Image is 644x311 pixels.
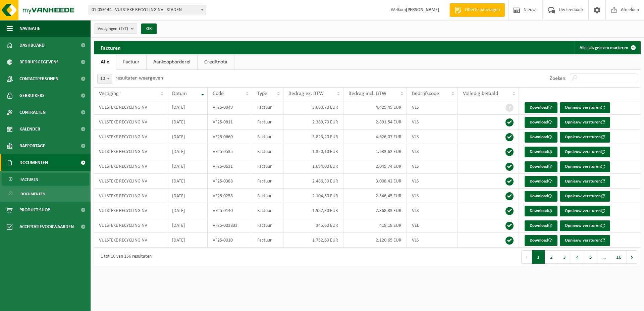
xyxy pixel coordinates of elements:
[407,129,458,144] td: VLS
[525,206,557,216] a: Download
[560,206,610,216] button: Opnieuw versturen
[283,144,343,159] td: 1.350,10 EUR
[141,23,157,34] button: OK
[208,189,252,203] td: VF25-0258
[283,100,343,115] td: 3.660,70 EUR
[283,174,343,189] td: 2.486,30 EUR
[172,91,187,96] span: Datum
[584,250,597,264] button: 5
[407,203,458,218] td: VLS
[560,220,610,231] button: Opnieuw versturen
[19,121,40,138] span: Kalender
[89,5,206,15] span: 01-059144 - VULSTEKE RECYCLING NV - STADEN
[115,75,163,81] label: resultaten weergeven
[208,174,252,189] td: VF25-0388
[208,144,252,159] td: VF25-0535
[208,218,252,233] td: VF25-003833
[252,129,283,144] td: Factuur
[19,218,74,235] span: Acceptatievoorwaarden
[252,115,283,129] td: Factuur
[558,250,571,264] button: 3
[525,132,557,143] a: Download
[252,144,283,159] td: Factuur
[463,91,498,96] span: Volledig betaald
[167,218,208,233] td: [DATE]
[407,174,458,189] td: VLS
[449,3,505,17] a: Offerte aanvragen
[525,235,557,246] a: Download
[167,203,208,218] td: [DATE]
[525,161,557,172] a: Download
[560,102,610,113] button: Opnieuw versturen
[283,203,343,218] td: 1.957,30 EUR
[208,159,252,174] td: VF25-0631
[208,115,252,129] td: VF25-0811
[343,159,407,174] td: 2.049,74 EUR
[94,41,127,54] h2: Facturen
[252,100,283,115] td: Factuur
[597,250,611,264] span: …
[348,91,386,96] span: Bedrag incl. BTW
[560,161,610,172] button: Opnieuw versturen
[19,70,58,87] span: Contactpersonen
[208,100,252,115] td: VF25-0949
[94,54,116,70] a: Alle
[574,41,640,54] button: Alles als gelezen markeren
[94,174,167,189] td: VULSTEKE RECYCLING NV
[560,132,610,143] button: Opnieuw versturen
[525,176,557,187] a: Download
[99,91,119,96] span: Vestiging
[208,203,252,218] td: VF25-0140
[19,37,45,54] span: Dashboard
[343,233,407,248] td: 2.120,65 EUR
[94,115,167,129] td: VULSTEKE RECYCLING NV
[19,202,50,218] span: Product Shop
[2,187,89,200] a: Documenten
[167,144,208,159] td: [DATE]
[343,218,407,233] td: 418,18 EUR
[343,203,407,218] td: 2.368,33 EUR
[283,218,343,233] td: 345,60 EUR
[407,189,458,203] td: VLS
[98,74,112,84] span: 10
[147,54,197,70] a: Aankoopborderel
[208,233,252,248] td: VF25-0010
[560,191,610,202] button: Opnieuw versturen
[167,115,208,129] td: [DATE]
[19,87,45,104] span: Gebruikers
[521,250,532,264] button: Previous
[627,250,637,264] button: Next
[167,189,208,203] td: [DATE]
[525,191,557,202] a: Download
[283,129,343,144] td: 3.823,20 EUR
[167,129,208,144] td: [DATE]
[97,251,152,263] div: 1 tot 10 van 156 resultaten
[283,115,343,129] td: 2.389,70 EUR
[167,100,208,115] td: [DATE]
[198,54,234,70] a: Creditnota
[252,233,283,248] td: Factuur
[525,147,557,157] a: Download
[94,218,167,233] td: VULSTEKE RECYCLING NV
[283,189,343,203] td: 2.104,50 EUR
[343,174,407,189] td: 3.008,42 EUR
[407,115,458,129] td: VLS
[19,154,48,171] span: Documenten
[407,233,458,248] td: VLS
[19,20,40,37] span: Navigatie
[19,104,46,121] span: Contracten
[119,27,128,31] count: (7/7)
[406,7,439,12] strong: [PERSON_NAME]
[525,220,557,231] a: Download
[283,233,343,248] td: 1.752,60 EUR
[532,250,545,264] button: 1
[167,174,208,189] td: [DATE]
[19,138,45,154] span: Rapportage
[545,250,558,264] button: 2
[116,54,146,70] a: Factuur
[560,176,610,187] button: Opnieuw versturen
[407,100,458,115] td: VLS
[560,147,610,157] button: Opnieuw versturen
[213,91,224,96] span: Code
